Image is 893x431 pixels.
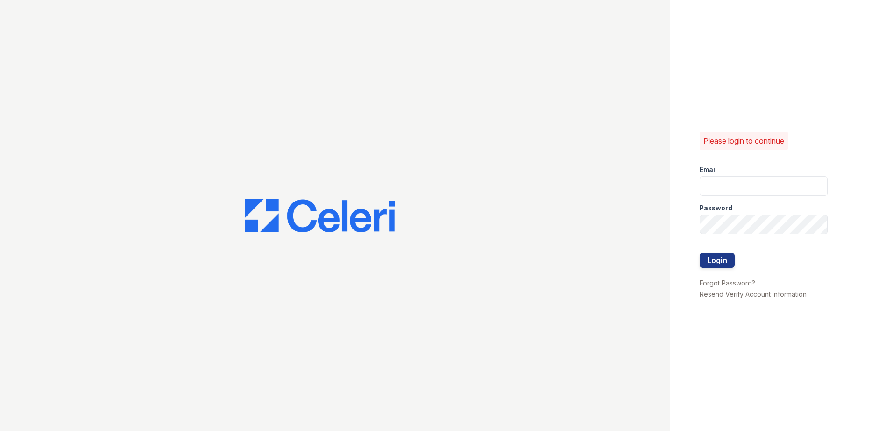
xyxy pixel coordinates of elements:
button: Login [700,253,735,268]
a: Resend Verify Account Information [700,290,807,298]
label: Email [700,165,717,174]
p: Please login to continue [703,135,784,146]
label: Password [700,203,732,213]
img: CE_Logo_Blue-a8612792a0a2168367f1c8372b55b34899dd931a85d93a1a3d3e32e68fde9ad4.png [245,199,395,232]
a: Forgot Password? [700,279,755,287]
